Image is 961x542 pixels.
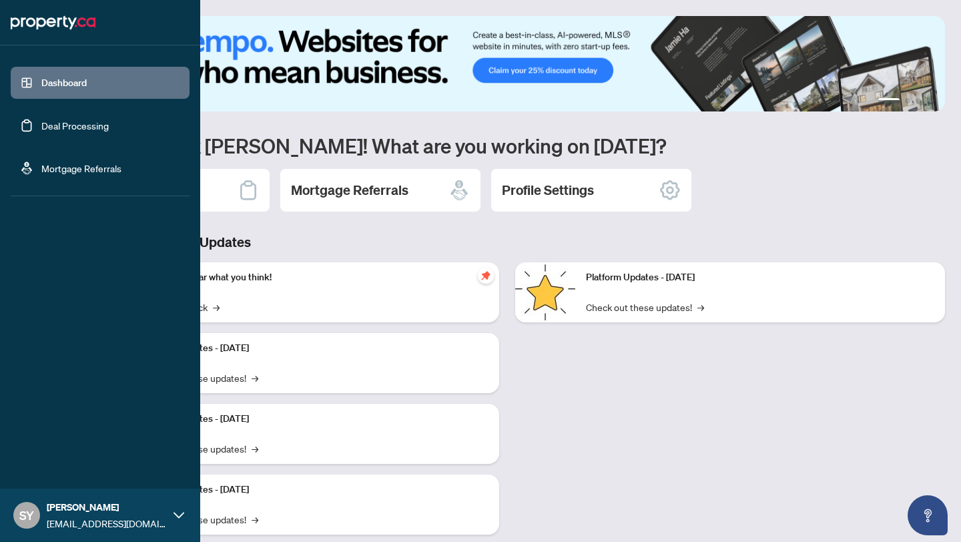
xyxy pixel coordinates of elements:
span: → [252,512,258,527]
span: pushpin [478,268,494,284]
img: Slide 0 [69,16,945,111]
h2: Mortgage Referrals [291,181,408,200]
span: → [213,300,220,314]
h3: Brokerage & Industry Updates [69,233,945,252]
button: 2 [905,98,910,103]
button: 4 [926,98,932,103]
button: 3 [916,98,921,103]
p: Platform Updates - [DATE] [140,341,489,356]
img: Platform Updates - June 23, 2025 [515,262,575,322]
p: Platform Updates - [DATE] [140,412,489,427]
a: Dashboard [41,77,87,89]
span: → [252,441,258,456]
a: Mortgage Referrals [41,162,121,174]
span: [EMAIL_ADDRESS][DOMAIN_NAME] [47,516,167,531]
img: logo [11,12,95,33]
a: Check out these updates!→ [586,300,704,314]
p: Platform Updates - [DATE] [586,270,934,285]
p: We want to hear what you think! [140,270,489,285]
h2: Profile Settings [502,181,594,200]
h1: Welcome back [PERSON_NAME]! What are you working on [DATE]? [69,133,945,158]
a: Deal Processing [41,119,109,131]
span: SY [19,506,34,525]
button: 1 [878,98,900,103]
p: Platform Updates - [DATE] [140,483,489,497]
span: → [697,300,704,314]
span: → [252,370,258,385]
span: [PERSON_NAME] [47,500,167,515]
button: Open asap [908,495,948,535]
